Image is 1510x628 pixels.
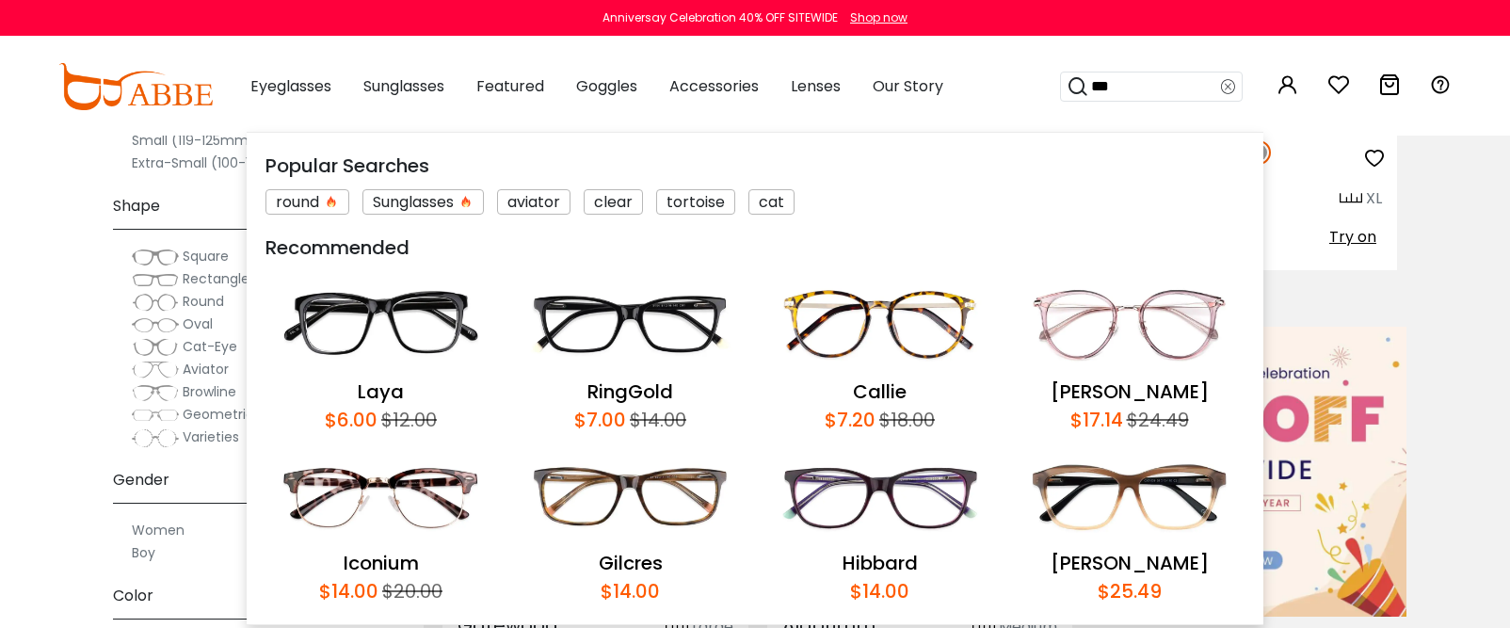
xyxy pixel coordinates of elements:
div: $6.00 [325,406,377,434]
a: Callie [853,378,907,405]
div: $17.14 [1070,406,1123,434]
span: Browline [183,382,236,401]
div: $14.00 [850,577,909,605]
div: cat [748,189,795,215]
a: [PERSON_NAME] [1051,550,1209,576]
span: Accessories [669,75,759,97]
span: Goggles [576,75,637,97]
div: round [265,189,349,215]
div: $24.49 [1123,406,1189,434]
label: Women [132,519,185,541]
img: Iconium [265,443,496,550]
a: Iconium [344,550,419,576]
img: Round.png [132,293,179,312]
span: Eyeglasses [250,75,331,97]
label: Small (119-125mm) [132,129,255,152]
span: Color [113,573,153,619]
img: Geometric.png [132,406,179,425]
label: Boy [132,541,155,564]
img: Browline.png [132,383,179,402]
img: Hibbard [764,443,995,550]
a: Laya [358,378,404,405]
div: tortoise [656,189,735,215]
span: Varieties [183,427,239,446]
img: Aviator.png [132,361,179,379]
img: Oval.png [132,315,179,334]
span: Geometric [183,405,254,424]
div: $18.00 [875,406,935,434]
button: Try on [1324,225,1382,250]
label: Extra-Small (100-118mm) [132,152,297,174]
a: [PERSON_NAME] [1051,378,1209,405]
div: $7.00 [574,406,626,434]
div: Sunglasses [362,189,484,215]
a: Hibbard [843,550,918,576]
span: Aviator [183,360,229,378]
img: Rectangle.png [132,270,179,289]
span: Rectangle [183,269,249,288]
span: Cat-Eye [183,337,237,356]
div: $7.20 [825,406,875,434]
div: Shop now [850,9,908,26]
img: Laya [265,271,496,378]
div: $20.00 [378,577,442,605]
img: Gilcres [515,443,746,550]
div: Popular Searches [265,152,1245,180]
div: $14.00 [626,406,686,434]
span: Our Story [873,75,943,97]
img: Square.png [132,248,179,266]
div: Recommended [265,233,1245,262]
span: Square [183,247,229,266]
div: clear [584,189,643,215]
img: RingGold [515,271,746,378]
span: Round [183,292,224,311]
img: Sonia [1014,443,1245,550]
div: aviator [497,189,570,215]
span: Sunglasses [363,75,444,97]
img: Naomi [1014,271,1245,378]
img: Cat-Eye.png [132,338,179,357]
span: Lenses [791,75,841,97]
div: $25.49 [1098,577,1162,605]
a: RingGold [587,378,673,405]
span: Try on [1329,226,1376,248]
span: Oval [183,314,213,333]
img: size ruler [1340,192,1362,206]
img: Callie [764,271,995,378]
a: Shop now [841,9,908,25]
span: Shape [113,184,160,229]
div: $14.00 [601,577,660,605]
div: Anniversay Celebration 40% OFF SITEWIDE [602,9,838,26]
span: Featured [476,75,544,97]
img: abbeglasses.com [58,63,213,110]
div: XL [1366,187,1382,210]
div: $14.00 [319,577,378,605]
div: $12.00 [377,406,437,434]
a: Gilcres [599,550,663,576]
img: Varieties.png [132,428,179,448]
span: Gender [113,458,169,503]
